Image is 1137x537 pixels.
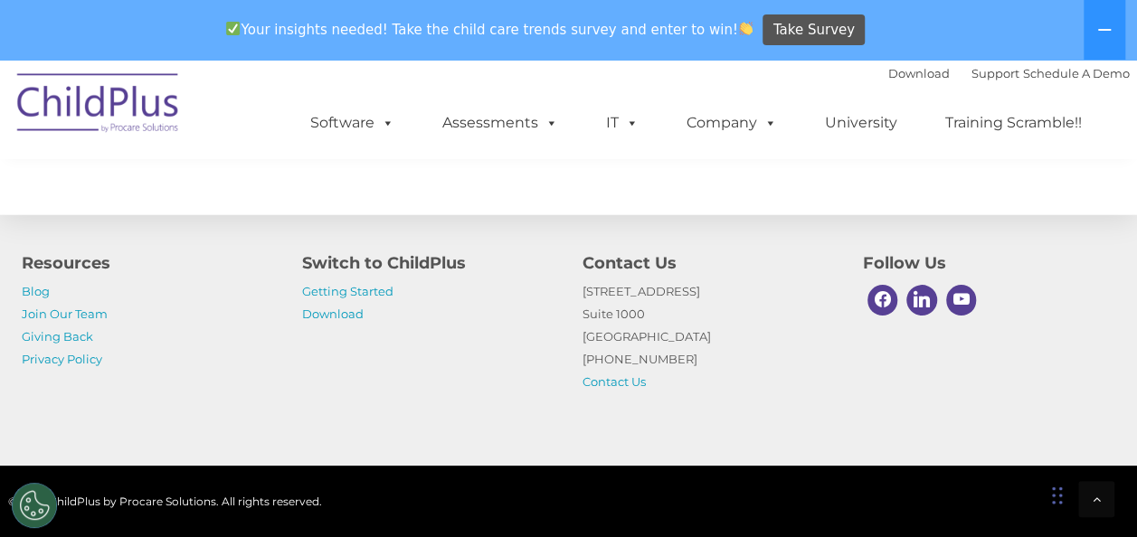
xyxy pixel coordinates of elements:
span: Your insights needed! Take the child care trends survey and enter to win! [219,12,761,47]
font: | [888,66,1130,80]
img: 👏 [739,22,753,35]
a: Software [292,105,412,141]
h4: Contact Us [583,250,836,276]
a: Join Our Team [22,306,108,321]
a: Linkedin [902,280,942,320]
h4: Switch to ChildPlus [302,250,555,276]
a: University [807,105,915,141]
span: © 2025 ChildPlus by Procare Solutions. All rights reserved. [8,495,322,508]
a: Privacy Policy [22,352,102,366]
img: ChildPlus by Procare Solutions [8,61,189,151]
img: ✅ [226,22,240,35]
a: Contact Us [583,374,646,389]
a: Support [971,66,1019,80]
a: IT [588,105,657,141]
a: Youtube [942,280,981,320]
p: [STREET_ADDRESS] Suite 1000 [GEOGRAPHIC_DATA] [PHONE_NUMBER] [583,280,836,393]
a: Assessments [424,105,576,141]
span: Take Survey [773,14,855,46]
a: Take Survey [763,14,865,46]
a: Company [668,105,795,141]
a: Schedule A Demo [1023,66,1130,80]
a: Download [888,66,950,80]
a: Facebook [863,280,903,320]
div: Drag [1052,468,1063,523]
span: Last name [251,119,307,133]
iframe: Chat Widget [841,342,1137,537]
a: Blog [22,284,50,298]
h4: Resources [22,250,275,276]
a: Giving Back [22,329,93,344]
span: Phone number [251,193,328,207]
a: Download [302,306,364,321]
a: Getting Started [302,284,393,298]
a: Training Scramble!! [927,105,1100,141]
h4: Follow Us [863,250,1116,276]
button: Cookies Settings [12,483,57,528]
